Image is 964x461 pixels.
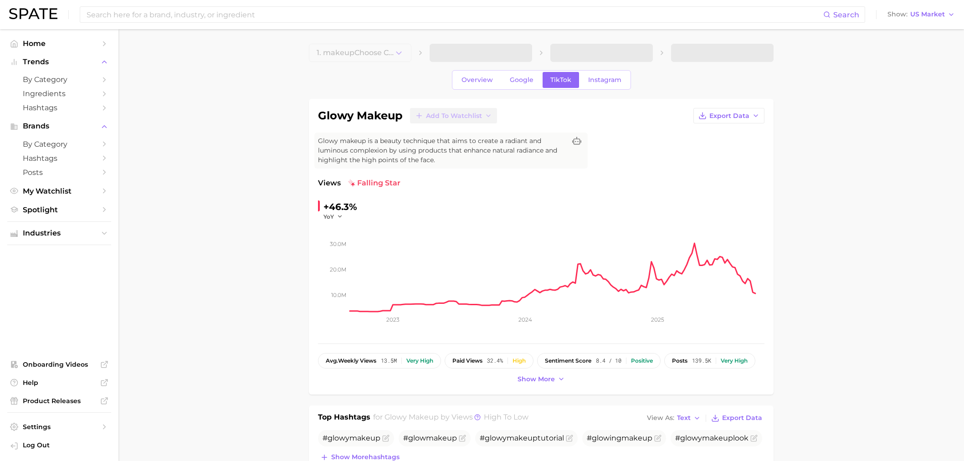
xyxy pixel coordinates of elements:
[385,413,439,421] span: glowy makeup
[7,376,111,389] a: Help
[702,434,733,442] span: makeup
[7,137,111,151] a: by Category
[382,435,390,442] button: Flag as miscategorized or irrelevant
[507,434,538,442] span: makeup
[7,101,111,115] a: Hashtags
[86,7,823,22] input: Search here for a brand, industry, or ingredient
[510,76,533,84] span: Google
[502,72,541,88] a: Google
[23,39,96,48] span: Home
[885,9,957,20] button: ShowUS Market
[7,72,111,87] a: by Category
[7,151,111,165] a: Hashtags
[672,358,687,364] span: posts
[677,415,691,420] span: Text
[7,394,111,408] a: Product Releases
[645,412,703,424] button: View AsText
[373,412,528,425] h2: for by Views
[7,420,111,434] a: Settings
[459,435,466,442] button: Flag as miscategorized or irrelevant
[7,184,111,198] a: My Watchlist
[23,379,96,387] span: Help
[550,76,571,84] span: TikTok
[7,358,111,371] a: Onboarding Videos
[445,353,533,369] button: paid views32.4%High
[647,415,674,420] span: View As
[323,213,334,220] span: YoY
[330,241,346,247] tspan: 30.0m
[426,112,482,120] span: Add to Watchlist
[331,292,346,298] tspan: 10.0m
[318,412,370,425] h1: Top Hashtags
[7,55,111,69] button: Trends
[23,75,96,84] span: by Category
[318,136,566,165] span: Glowy makeup is a beauty technique that aims to create a radiant and luminous complexion by using...
[7,438,111,454] a: Log out. Currently logged in with e-mail caitlin.delaney@loreal.com.
[23,360,96,369] span: Onboarding Videos
[323,213,343,220] button: YoY
[7,119,111,133] button: Brands
[722,414,762,422] span: Export Data
[515,373,567,385] button: Show more
[309,44,411,62] button: 1. makeupChoose Category
[513,358,526,364] div: High
[348,178,400,189] span: falling star
[410,108,497,123] button: Add to Watchlist
[323,434,380,442] span: #
[9,8,57,19] img: SPATE
[23,89,96,98] span: Ingredients
[23,58,96,66] span: Trends
[23,397,96,405] span: Product Releases
[426,434,457,442] span: makeup
[7,36,111,51] a: Home
[452,358,482,364] span: paid views
[318,110,403,121] h1: glowy makeup
[328,434,349,442] span: glowy
[537,353,661,369] button: sentiment score8.4 / 10Positive
[349,434,380,442] span: makeup
[654,435,661,442] button: Flag as miscategorized or irrelevant
[326,357,338,364] abbr: average
[454,72,501,88] a: Overview
[23,229,96,237] span: Industries
[545,358,591,364] span: sentiment score
[651,316,664,323] tspan: 2025
[675,434,749,442] span: # look
[7,203,111,217] a: Spotlight
[631,358,653,364] div: Positive
[23,168,96,177] span: Posts
[566,435,573,442] button: Flag as miscategorized or irrelevant
[406,358,433,364] div: Very high
[709,412,764,425] button: Export Data
[7,87,111,101] a: Ingredients
[543,72,579,88] a: TikTok
[680,434,702,442] span: glowy
[318,178,341,189] span: Views
[721,358,748,364] div: Very high
[330,266,346,273] tspan: 20.0m
[588,76,621,84] span: Instagram
[326,358,376,364] span: weekly views
[331,453,400,461] span: Show more hashtags
[833,10,859,19] span: Search
[621,434,652,442] span: makeup
[485,434,507,442] span: glowy
[887,12,908,17] span: Show
[587,434,652,442] span: #glowing
[23,154,96,163] span: Hashtags
[323,200,357,214] div: +46.3%
[318,353,441,369] button: avg.weekly views13.5mVery high
[7,165,111,179] a: Posts
[7,226,111,240] button: Industries
[910,12,945,17] span: US Market
[23,441,104,449] span: Log Out
[664,353,755,369] button: posts139.5kVery high
[348,179,355,187] img: falling star
[381,358,397,364] span: 13.5m
[692,358,711,364] span: 139.5k
[461,76,493,84] span: Overview
[23,103,96,112] span: Hashtags
[23,187,96,195] span: My Watchlist
[709,112,749,120] span: Export Data
[693,108,764,123] button: Export Data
